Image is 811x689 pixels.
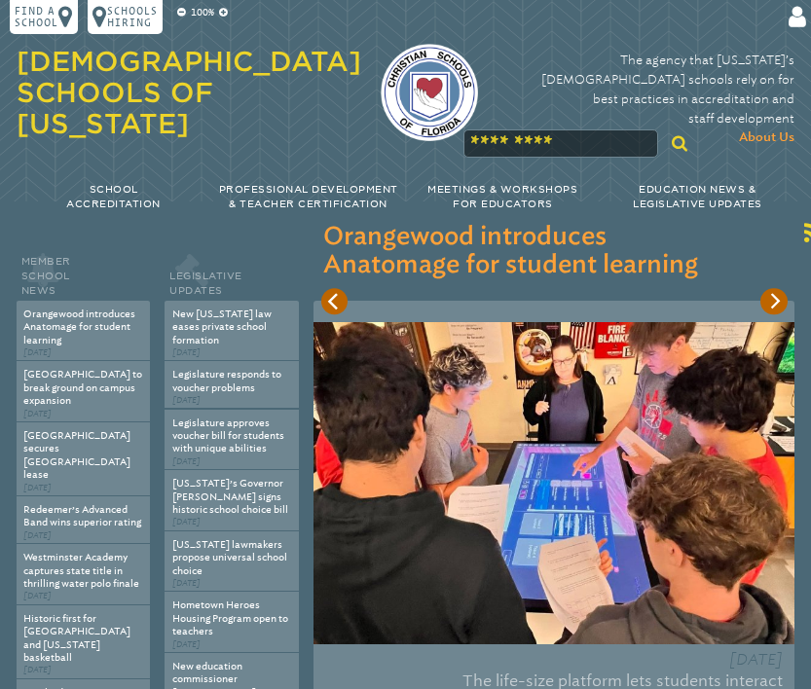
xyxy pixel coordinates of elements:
[321,288,348,314] button: Previous
[23,551,139,590] a: Westminster Academy captures state title in thrilling water polo finale
[23,368,142,407] a: [GEOGRAPHIC_DATA] to break ground on campus expansion
[23,409,52,418] span: [DATE]
[172,456,201,466] span: [DATE]
[165,250,299,300] h2: Legislative Updates
[189,5,217,19] p: 100%
[172,417,284,455] a: Legislature approves voucher bill for students with unique abilities
[172,347,201,357] span: [DATE]
[739,128,794,148] span: About Us
[23,612,130,664] a: Historic first for [GEOGRAPHIC_DATA] and [US_STATE] basketball
[23,429,130,481] a: [GEOGRAPHIC_DATA] secures [GEOGRAPHIC_DATA] lease
[498,51,795,148] p: The agency that [US_STATE]’s [DEMOGRAPHIC_DATA] schools rely on for best practices in accreditati...
[17,46,361,139] a: [DEMOGRAPHIC_DATA] Schools of [US_STATE]
[172,308,272,346] a: New [US_STATE] law eases private school formation
[729,650,783,669] span: [DATE]
[760,288,787,314] button: Next
[172,578,201,588] span: [DATE]
[23,483,52,492] span: [DATE]
[172,477,288,516] a: [US_STATE]’s Governor [PERSON_NAME] signs historic school choice bill
[17,250,151,300] h2: Member School News
[427,183,577,209] span: Meetings & Workshops for Educators
[381,44,478,141] img: csf-logo-web-colors.png
[172,395,201,405] span: [DATE]
[23,665,52,674] span: [DATE]
[23,503,141,528] a: Redeemer’s Advanced Band wins superior rating
[15,5,58,29] p: Find a school
[172,598,288,637] a: Hometown Heroes Housing Program open to teachers
[23,530,52,540] span: [DATE]
[23,347,52,357] span: [DATE]
[219,183,398,209] span: Professional Development & Teacher Certification
[323,224,785,279] h3: Orangewood introduces Anatomage for student learning
[172,517,201,526] span: [DATE]
[107,5,158,29] p: Schools Hiring
[633,183,762,209] span: Education News & Legislative Updates
[172,639,201,649] span: [DATE]
[66,183,161,209] span: School Accreditation
[313,322,794,644] img: IMG_6213_791_530_85_s_c1.JPG
[172,538,287,577] a: [US_STATE] lawmakers propose universal school choice
[172,368,281,393] a: Legislature responds to voucher problems
[23,308,135,346] a: Orangewood introduces Anatomage for student learning
[23,591,52,600] span: [DATE]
